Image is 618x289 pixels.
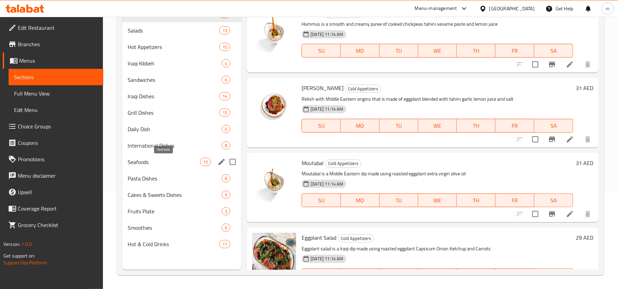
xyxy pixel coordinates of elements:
h6: 31 AED [576,83,593,93]
span: Cold Appetizers [338,235,374,242]
a: Menu disclaimer [3,167,103,184]
span: MO [343,121,377,131]
img: Moutabal [252,158,296,202]
a: Coverage Report [3,200,103,217]
span: FR [498,121,532,131]
span: SU [305,196,338,205]
div: items [219,26,230,35]
span: 9 [222,192,230,198]
a: Edit Restaurant [3,20,103,36]
div: items [222,141,230,150]
p: Moutabal is a Middle Eastern dip made using roasted eggplant extra virgin olive oil [302,169,573,178]
span: Branches [18,40,98,48]
div: Cold Appetizers [345,85,381,93]
a: Grocery Checklist [3,217,103,233]
span: 6 [222,77,230,83]
span: 15 [200,159,211,165]
a: Promotions [3,151,103,167]
a: Edit menu item [566,135,574,143]
span: Grocery Checklist [18,221,98,229]
img: Eggplant Salad [252,233,296,277]
div: items [219,92,230,100]
span: 1.0.0 [21,240,32,249]
div: items [222,191,230,199]
div: items [222,174,230,183]
div: items [222,207,230,215]
span: Iraqi Kibbeh [128,59,222,67]
span: TU [382,196,416,205]
span: m [606,5,610,12]
div: [GEOGRAPHIC_DATA] [489,5,535,12]
span: Daily Dish [128,125,222,133]
span: Menu disclaimer [18,172,98,180]
a: Menus [3,52,103,69]
a: Coupons [3,135,103,151]
div: Hot & Cold Drinks11 [122,236,241,252]
span: TU [382,121,416,131]
div: Smoothies6 [122,219,241,236]
span: WE [421,121,454,131]
span: SA [537,196,570,205]
button: delete [580,56,596,73]
img: Hummus [252,9,296,52]
a: Full Menu View [9,85,103,102]
span: TH [459,121,493,131]
a: Upsell [3,184,103,200]
button: delete [580,131,596,148]
span: Salads [128,26,219,35]
button: WE [418,44,457,58]
span: Iraqi Dishes [128,92,219,100]
button: SA [534,44,573,58]
div: Daily Dish0 [122,121,241,137]
button: TH [457,119,495,133]
span: [DATE] 11:14 AM [308,31,346,38]
span: WE [421,46,454,56]
h6: 31 AED [576,158,593,168]
span: Coverage Report [18,204,98,213]
span: [DATE] 11:14 AM [308,106,346,112]
span: SA [537,121,570,131]
span: Promotions [18,155,98,163]
span: Seafoods [128,158,200,166]
button: TU [380,44,418,58]
button: TU [380,119,418,133]
span: SU [305,121,338,131]
button: WE [418,119,457,133]
button: Branch-specific-item [544,206,560,222]
span: FR [498,196,532,205]
div: Smoothies [128,224,222,232]
button: TH [457,193,495,207]
button: TU [380,268,418,282]
span: 11 [220,241,230,248]
a: Support.OpsPlatform [3,258,47,267]
span: 4 [222,60,230,67]
a: Sections [9,69,103,85]
div: items [222,224,230,232]
img: Baba Ghanoush [252,83,296,127]
span: Cold Appetizers [325,160,361,167]
span: Get support on: [3,251,35,260]
button: SU [302,193,341,207]
span: [DATE] 11:14 AM [308,181,346,187]
button: MO [341,268,380,282]
div: Sandwiches6 [122,72,241,88]
span: Select to update [528,57,543,72]
span: Menus [19,56,98,65]
div: Cold Appetizers [338,234,374,242]
span: Cakes & Sweets Dishes [128,191,222,199]
span: International Dishes [128,141,222,150]
div: Hot Appetizers10 [122,39,241,55]
a: Branches [3,36,103,52]
span: 0 [222,126,230,133]
span: 13 [220,27,230,34]
span: Select to update [528,132,543,147]
span: Upsell [18,188,98,196]
span: Pasta Dishes [128,174,222,183]
h6: 31 AED [576,9,593,18]
span: SU [305,46,338,56]
span: 6 [222,225,230,231]
button: SA [534,268,573,282]
div: items [222,76,230,84]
